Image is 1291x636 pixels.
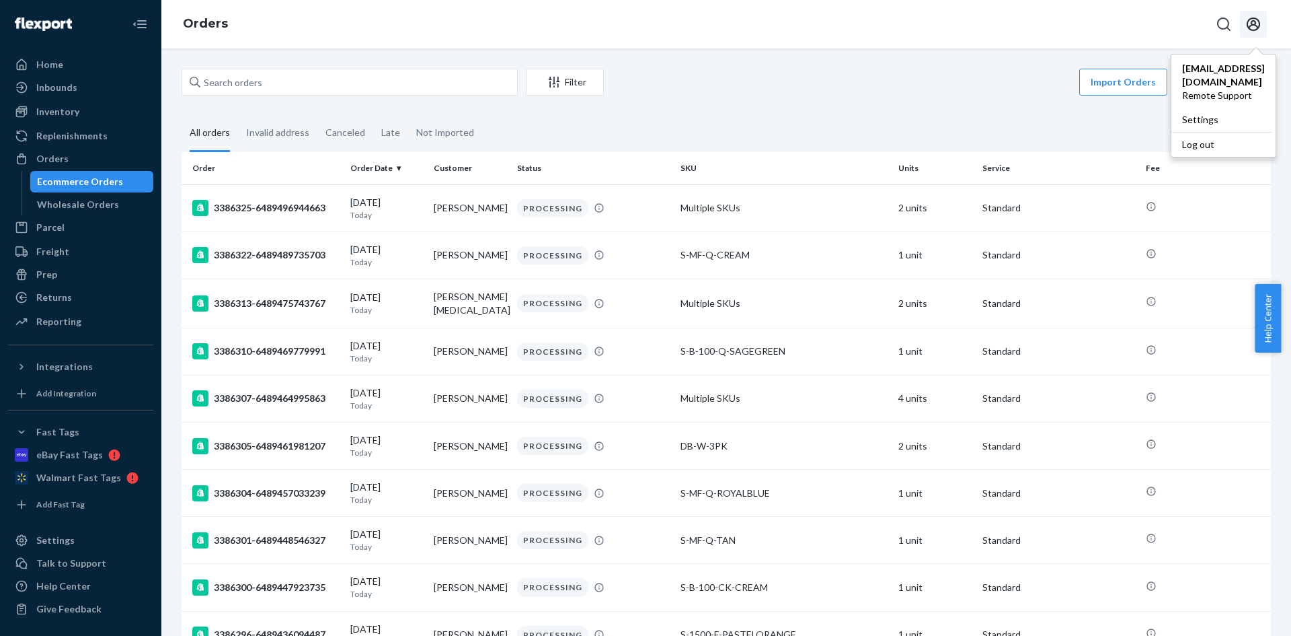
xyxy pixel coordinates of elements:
[893,152,976,184] th: Units
[36,245,69,258] div: Freight
[517,294,588,312] div: PROCESSING
[680,581,888,594] div: S-B-100-CK-CREAM
[428,375,512,422] td: [PERSON_NAME]
[8,467,153,489] a: Walmart Fast Tags
[982,534,1135,547] p: Standard
[192,343,340,359] div: 3386310-6489469779991
[345,152,428,184] th: Order Date
[8,356,153,378] button: Integrations
[982,297,1135,310] p: Standard
[350,339,423,364] div: [DATE]
[675,375,893,422] td: Multiple SKUs
[350,304,423,316] p: Today
[126,11,153,38] button: Close Navigation
[37,175,123,188] div: Ecommerce Orders
[192,438,340,454] div: 3386305-6489461981207
[36,152,69,166] div: Orders
[183,16,228,31] a: Orders
[1079,69,1167,96] button: Import Orders
[675,152,893,184] th: SKU
[192,390,340,407] div: 3386307-6489464995863
[350,400,423,411] p: Today
[1171,108,1276,132] a: Settings
[350,588,423,600] p: Today
[680,345,888,358] div: S-B-100-Q-SAGEGREEN
[36,471,121,485] div: Walmart Fast Tags
[246,115,309,150] div: Invalid address
[8,421,153,443] button: Fast Tags
[192,200,340,216] div: 3386325-6489496944663
[350,353,423,364] p: Today
[325,115,365,150] div: Canceled
[1171,132,1272,157] button: Log out
[1210,11,1237,38] button: Open Search Box
[434,162,506,174] div: Customer
[8,264,153,285] a: Prep
[8,575,153,597] a: Help Center
[675,279,893,328] td: Multiple SKUs
[190,115,230,152] div: All orders
[428,564,512,611] td: [PERSON_NAME]
[517,578,588,596] div: PROCESSING
[893,328,976,375] td: 1 unit
[893,470,976,517] td: 1 unit
[350,256,423,268] p: Today
[526,75,603,89] div: Filter
[8,148,153,170] a: Orders
[36,58,63,71] div: Home
[428,423,512,470] td: [PERSON_NAME]
[172,5,239,44] ol: breadcrumbs
[893,423,976,470] td: 2 units
[8,311,153,332] a: Reporting
[36,81,77,94] div: Inbounds
[36,425,79,439] div: Fast Tags
[381,115,400,150] div: Late
[36,315,81,328] div: Reporting
[517,531,588,549] div: PROCESSING
[680,534,888,547] div: S-MF-Q-TAN
[428,184,512,232] td: [PERSON_NAME]
[36,291,72,304] div: Returns
[36,602,102,616] div: Give Feedback
[675,184,893,232] td: Multiple SKUs
[680,248,888,262] div: S-MF-Q-CREAM
[1171,57,1276,108] a: [EMAIL_ADDRESS][DOMAIN_NAME]Remote Support
[182,69,518,96] input: Search orders
[1182,62,1265,89] span: [EMAIL_ADDRESS][DOMAIN_NAME]
[36,388,96,399] div: Add Integration
[36,129,108,143] div: Replenishments
[350,528,423,553] div: [DATE]
[8,383,153,404] a: Add Integration
[36,499,85,510] div: Add Fast Tag
[893,517,976,564] td: 1 unit
[350,196,423,221] div: [DATE]
[982,345,1135,358] p: Standard
[8,125,153,147] a: Replenishments
[192,295,340,312] div: 3386313-6489475743767
[1255,284,1281,353] button: Help Center
[8,494,153,516] a: Add Fast Tag
[512,152,675,184] th: Status
[30,171,154,192] a: Ecommerce Orders
[350,541,423,553] p: Today
[517,437,588,455] div: PROCESSING
[36,105,79,118] div: Inventory
[182,152,345,184] th: Order
[982,201,1135,215] p: Standard
[15,17,72,31] img: Flexport logo
[1240,11,1267,38] button: Open account menu
[680,439,888,453] div: DB-W-3PK
[428,470,512,517] td: [PERSON_NAME]
[982,248,1135,262] p: Standard
[428,328,512,375] td: [PERSON_NAME]
[8,553,153,574] a: Talk to Support
[192,579,340,596] div: 3386300-6489447923735
[526,69,604,96] button: Filter
[350,209,423,221] p: Today
[8,101,153,122] a: Inventory
[36,557,106,570] div: Talk to Support
[8,530,153,551] a: Settings
[8,598,153,620] button: Give Feedback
